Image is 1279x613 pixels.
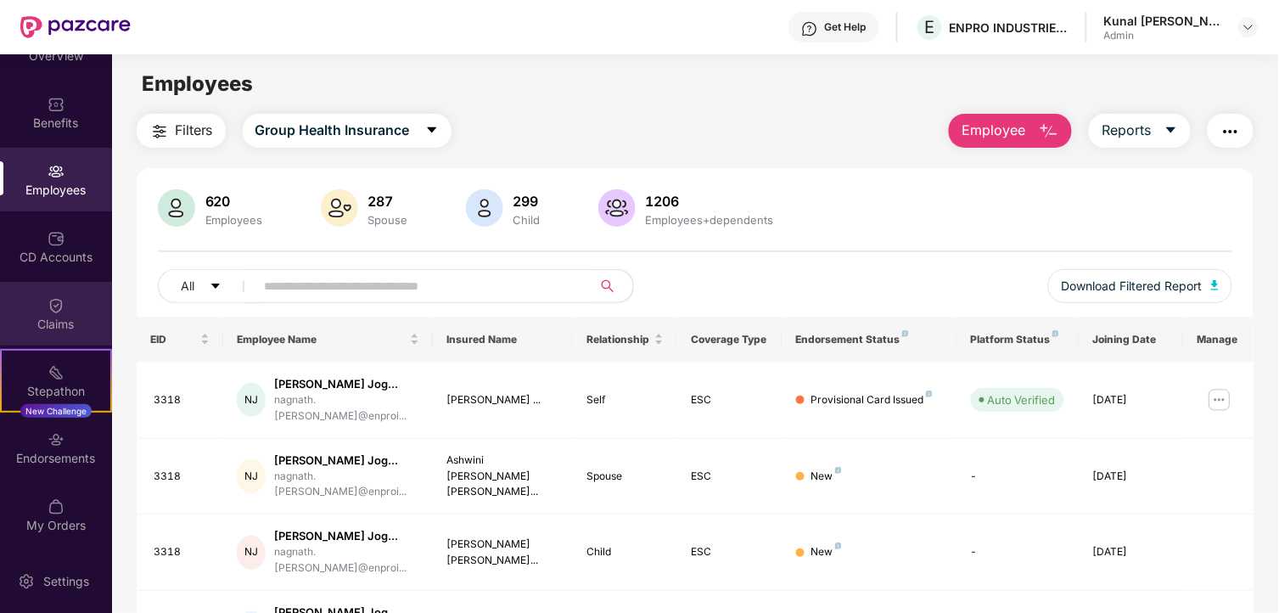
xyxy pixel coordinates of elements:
[365,213,412,227] div: Spouse
[48,498,65,515] img: svg+xml;base64,PHN2ZyBpZD0iTXlfT3JkZXJzIiBkYXRhLW5hbWU9Ik15IE9yZGVycyIgeG1sbnM9Imh0dHA6Ly93d3cudz...
[154,392,210,408] div: 3318
[18,573,35,590] img: svg+xml;base64,PHN2ZyBpZD0iU2V0dGluZy0yMHgyMCIgeG1sbnM9Imh0dHA6Ly93d3cudzMub3JnLzIwMDAvc3ZnIiB3aW...
[586,469,664,485] div: Spouse
[137,317,224,363] th: EID
[691,469,768,485] div: ESC
[1089,114,1191,148] button: Reportscaret-down
[1093,469,1170,485] div: [DATE]
[158,269,261,303] button: Allcaret-down
[950,20,1069,36] div: ENPRO INDUSTRIES PVT LTD
[137,114,226,148] button: Filters
[598,189,636,227] img: svg+xml;base64,PHN2ZyB4bWxucz0iaHR0cDovL3d3dy53My5vcmcvMjAwMC9zdmciIHhtbG5zOnhsaW5rPSJodHRwOi8vd3...
[237,536,265,570] div: NJ
[691,392,768,408] div: ESC
[48,230,65,247] img: svg+xml;base64,PHN2ZyBpZD0iQ0RfQWNjb3VudHMiIGRhdGEtbmFtZT0iQ0QgQWNjb3VudHMiIHhtbG5zPSJodHRwOi8vd3...
[274,544,419,576] div: nagnath.[PERSON_NAME]@enproi...
[425,123,439,138] span: caret-down
[274,528,419,544] div: [PERSON_NAME] Jog...
[592,279,625,293] span: search
[149,121,170,142] img: svg+xml;base64,PHN2ZyB4bWxucz0iaHR0cDovL3d3dy53My5vcmcvMjAwMC9zdmciIHdpZHRoPSIyNCIgaGVpZ2h0PSIyNC...
[321,189,358,227] img: svg+xml;base64,PHN2ZyB4bWxucz0iaHR0cDovL3d3dy53My5vcmcvMjAwMC9zdmciIHhtbG5zOnhsaW5rPSJodHRwOi8vd3...
[158,189,195,227] img: svg+xml;base64,PHN2ZyB4bWxucz0iaHR0cDovL3d3dy53My5vcmcvMjAwMC9zdmciIHhtbG5zOnhsaW5rPSJodHRwOi8vd3...
[274,376,419,392] div: [PERSON_NAME] Jog...
[1220,121,1241,142] img: svg+xml;base64,PHN2ZyB4bWxucz0iaHR0cDovL3d3dy53My5vcmcvMjAwMC9zdmciIHdpZHRoPSIyNCIgaGVpZ2h0PSIyNC...
[210,280,222,294] span: caret-down
[48,297,65,314] img: svg+xml;base64,PHN2ZyBpZD0iQ2xhaW0iIHhtbG5zPSJodHRwOi8vd3d3LnczLm9yZy8yMDAwL3N2ZyIgd2lkdGg9IjIwIi...
[446,453,559,501] div: Ashwini [PERSON_NAME] [PERSON_NAME]...
[1039,121,1059,142] img: svg+xml;base64,PHN2ZyB4bWxucz0iaHR0cDovL3d3dy53My5vcmcvMjAwMC9zdmciIHhtbG5zOnhsaW5rPSJodHRwOi8vd3...
[691,544,768,560] div: ESC
[957,439,1080,515] td: -
[902,330,909,337] img: svg+xml;base64,PHN2ZyB4bWxucz0iaHR0cDovL3d3dy53My5vcmcvMjAwMC9zdmciIHdpZHRoPSI4IiBoZWlnaHQ9IjgiIH...
[1211,280,1220,290] img: svg+xml;base64,PHN2ZyB4bWxucz0iaHR0cDovL3d3dy53My5vcmcvMjAwMC9zdmciIHhtbG5zOnhsaW5rPSJodHRwOi8vd3...
[835,467,842,474] img: svg+xml;base64,PHN2ZyB4bWxucz0iaHR0cDovL3d3dy53My5vcmcvMjAwMC9zdmciIHdpZHRoPSI4IiBoZWlnaHQ9IjgiIH...
[150,333,198,346] span: EID
[801,20,818,37] img: svg+xml;base64,PHN2ZyBpZD0iSGVscC0zMngzMiIgeG1sbnM9Imh0dHA6Ly93d3cudzMub3JnLzIwMDAvc3ZnIiB3aWR0aD...
[48,96,65,113] img: svg+xml;base64,PHN2ZyBpZD0iQmVuZWZpdHMiIHhtbG5zPSJodHRwOi8vd3d3LnczLm9yZy8yMDAwL3N2ZyIgd2lkdGg9Ij...
[274,392,419,425] div: nagnath.[PERSON_NAME]@enproi...
[957,515,1080,591] td: -
[181,277,194,295] span: All
[237,383,265,417] div: NJ
[1062,277,1203,295] span: Download Filtered Report
[510,213,544,227] div: Child
[510,193,544,210] div: 299
[237,459,265,493] div: NJ
[274,453,419,469] div: [PERSON_NAME] Jog...
[573,317,677,363] th: Relationship
[2,383,110,400] div: Stepathon
[38,573,94,590] div: Settings
[586,544,664,560] div: Child
[811,469,842,485] div: New
[237,333,407,346] span: Employee Name
[446,537,559,569] div: [PERSON_NAME] [PERSON_NAME]...
[48,364,65,381] img: svg+xml;base64,PHN2ZyB4bWxucz0iaHR0cDovL3d3dy53My5vcmcvMjAwMC9zdmciIHdpZHRoPSIyMSIgaGVpZ2h0PSIyMC...
[811,544,842,560] div: New
[20,16,131,38] img: New Pazcare Logo
[1104,29,1223,42] div: Admin
[365,193,412,210] div: 287
[255,120,410,141] span: Group Health Insurance
[796,333,944,346] div: Endorsement Status
[825,20,867,34] div: Get Help
[20,404,92,418] div: New Challenge
[592,269,634,303] button: search
[466,189,503,227] img: svg+xml;base64,PHN2ZyB4bWxucz0iaHR0cDovL3d3dy53My5vcmcvMjAwMC9zdmciIHhtbG5zOnhsaW5rPSJodHRwOi8vd3...
[433,317,573,363] th: Insured Name
[175,120,213,141] span: Filters
[48,163,65,180] img: svg+xml;base64,PHN2ZyBpZD0iRW1wbG95ZWVzIiB4bWxucz0iaHR0cDovL3d3dy53My5vcmcvMjAwMC9zdmciIHdpZHRoPS...
[1206,386,1233,413] img: manageButton
[1104,13,1223,29] div: Kunal [PERSON_NAME]
[962,120,1025,141] span: Employee
[971,333,1066,346] div: Platform Status
[642,193,777,210] div: 1206
[274,469,419,501] div: nagnath.[PERSON_NAME]@enproi...
[811,392,933,408] div: Provisional Card Issued
[1052,330,1059,337] img: svg+xml;base64,PHN2ZyB4bWxucz0iaHR0cDovL3d3dy53My5vcmcvMjAwMC9zdmciIHdpZHRoPSI4IiBoZWlnaHQ9IjgiIH...
[154,469,210,485] div: 3318
[1080,317,1184,363] th: Joining Date
[48,431,65,448] img: svg+xml;base64,PHN2ZyBpZD0iRW5kb3JzZW1lbnRzIiB4bWxucz0iaHR0cDovL3d3dy53My5vcmcvMjAwMC9zdmciIHdpZH...
[925,17,935,37] span: E
[1242,20,1255,34] img: svg+xml;base64,PHN2ZyBpZD0iRHJvcGRvd24tMzJ4MzIiIHhtbG5zPSJodHRwOi8vd3d3LnczLm9yZy8yMDAwL3N2ZyIgd2...
[223,317,433,363] th: Employee Name
[949,114,1072,148] button: Employee
[835,543,842,549] img: svg+xml;base64,PHN2ZyB4bWxucz0iaHR0cDovL3d3dy53My5vcmcvMjAwMC9zdmciIHdpZHRoPSI4IiBoZWlnaHQ9IjgiIH...
[1093,544,1170,560] div: [DATE]
[154,544,210,560] div: 3318
[446,392,559,408] div: [PERSON_NAME] ...
[1164,123,1178,138] span: caret-down
[642,213,777,227] div: Employees+dependents
[677,317,782,363] th: Coverage Type
[988,391,1056,408] div: Auto Verified
[243,114,452,148] button: Group Health Insurancecaret-down
[142,71,253,96] span: Employees
[926,391,933,397] img: svg+xml;base64,PHN2ZyB4bWxucz0iaHR0cDovL3d3dy53My5vcmcvMjAwMC9zdmciIHdpZHRoPSI4IiBoZWlnaHQ9IjgiIH...
[1093,392,1170,408] div: [DATE]
[202,193,266,210] div: 620
[586,392,664,408] div: Self
[586,333,651,346] span: Relationship
[1184,317,1254,363] th: Manage
[202,213,266,227] div: Employees
[1048,269,1233,303] button: Download Filtered Report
